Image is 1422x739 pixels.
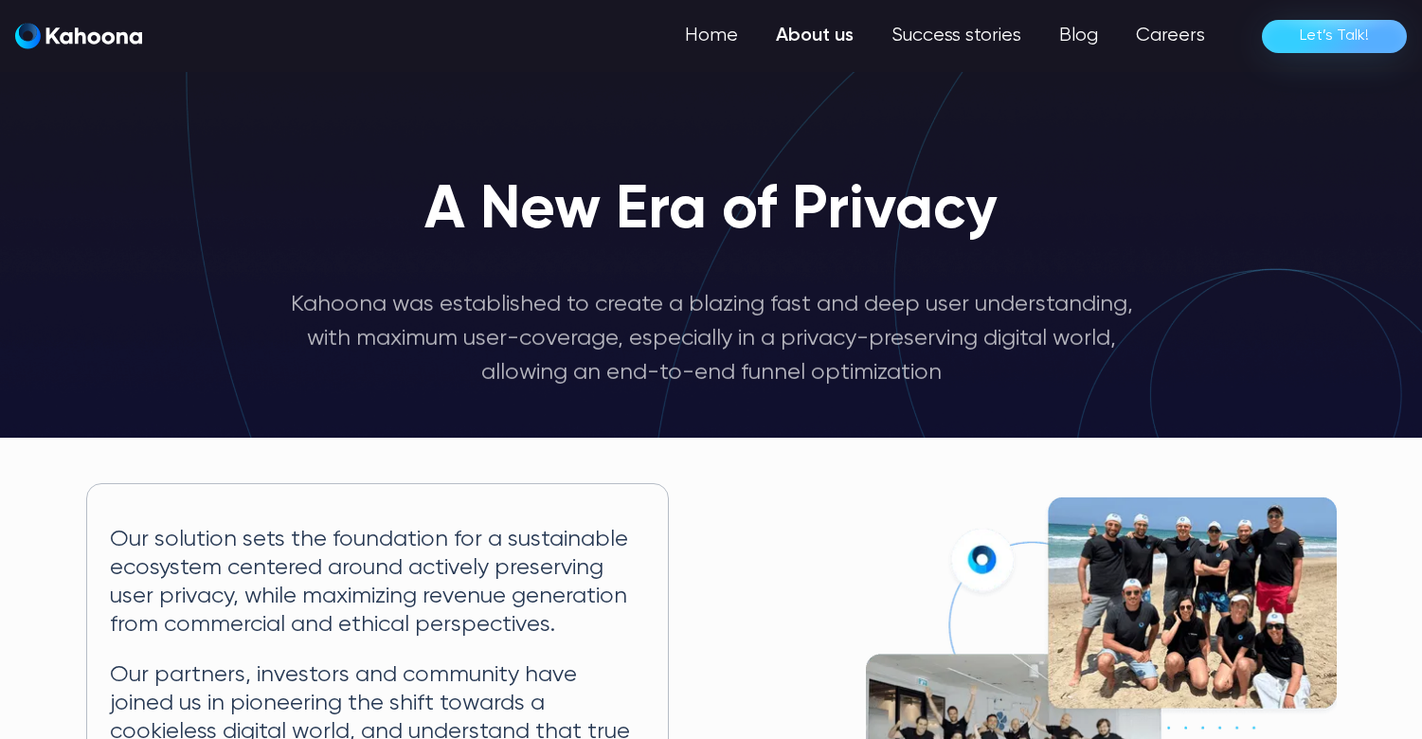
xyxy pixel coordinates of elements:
[757,17,873,55] a: About us
[666,17,757,55] a: Home
[110,526,645,639] p: Our solution sets the foundation for a sustainable ecosystem centered around actively preserving ...
[1040,17,1117,55] a: Blog
[287,287,1136,389] p: Kahoona was established to create a blazing fast and deep user understanding, with maximum user-c...
[1300,21,1369,51] div: Let’s Talk!
[1262,20,1407,53] a: Let’s Talk!
[15,23,142,49] img: Kahoona logo white
[873,17,1040,55] a: Success stories
[1117,17,1224,55] a: Careers
[15,23,142,50] a: home
[424,178,998,244] h1: A New Era of Privacy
